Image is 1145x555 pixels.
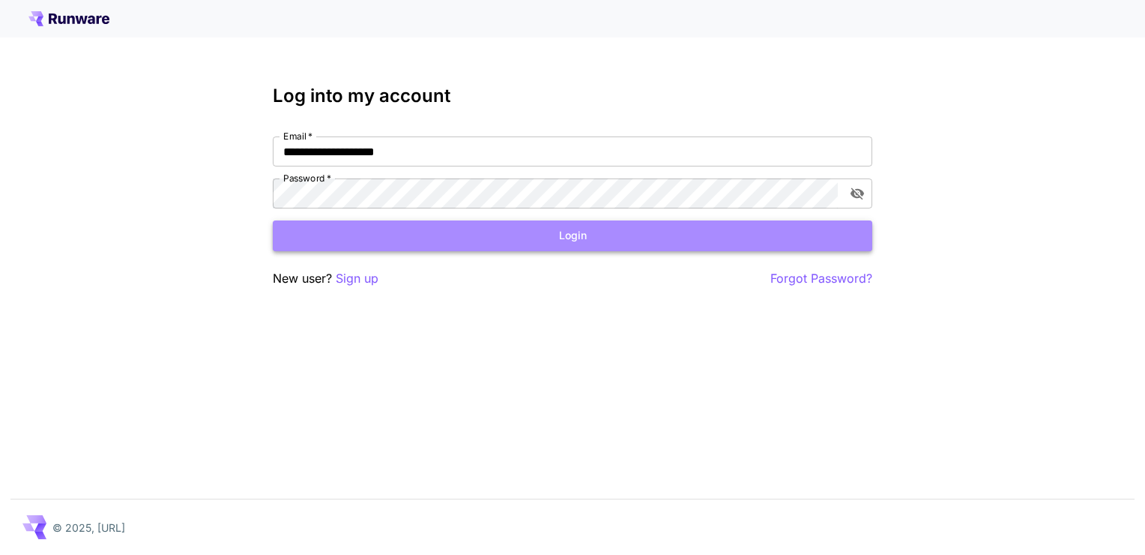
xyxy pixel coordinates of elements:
[283,130,312,142] label: Email
[283,172,331,184] label: Password
[770,269,872,288] button: Forgot Password?
[273,220,872,251] button: Login
[336,269,378,288] button: Sign up
[52,520,125,535] p: © 2025, [URL]
[273,269,378,288] p: New user?
[844,180,871,207] button: toggle password visibility
[273,85,872,106] h3: Log into my account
